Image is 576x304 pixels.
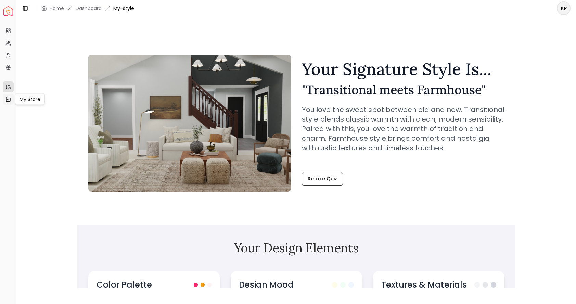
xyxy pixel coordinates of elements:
img: Transitional meets Farmhouse Style Example [88,55,291,192]
h2: " Transitional meets Farmhouse " [302,83,504,97]
h1: Your Signature Style Is... [302,61,504,77]
h2: Your Design Elements [88,241,504,255]
img: Spacejoy Logo [3,6,13,16]
h3: Design Mood [239,279,294,290]
a: Dashboard [76,5,102,12]
span: KP [558,2,570,14]
h3: Textures & Materials [381,279,467,290]
a: Home [50,5,64,12]
a: Spacejoy [3,6,13,16]
h3: Color Palette [97,279,152,290]
span: My-style [113,5,134,12]
p: You love the sweet spot between old and new. Transitional style blends classic warmth with clean,... [302,105,504,153]
nav: breadcrumb [41,5,134,12]
div: My Store [15,93,45,105]
a: Retake Quiz [302,172,343,186]
button: KP [557,1,571,15]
